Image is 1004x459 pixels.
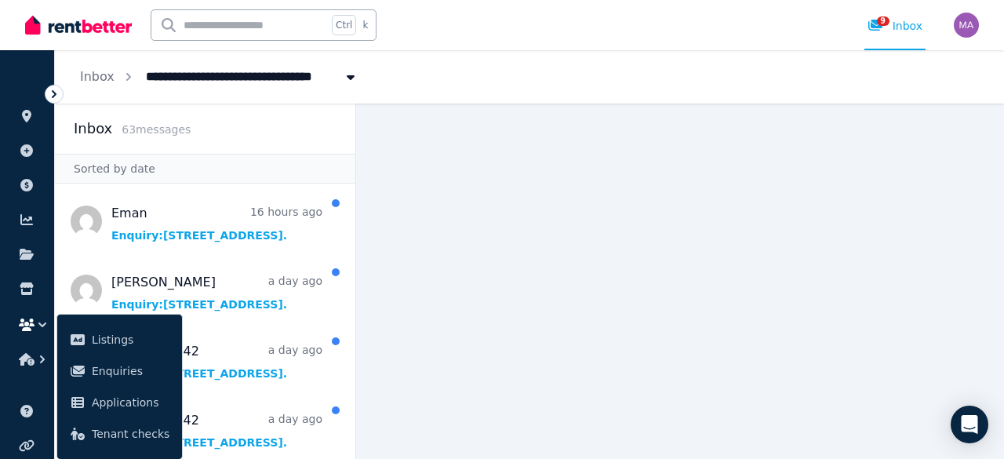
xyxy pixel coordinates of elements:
[74,118,112,140] h2: Inbox
[332,15,356,35] span: Ctrl
[951,406,988,443] div: Open Intercom Messenger
[92,424,169,443] span: Tenant checks
[92,393,169,412] span: Applications
[64,355,176,387] a: Enquiries
[92,330,169,349] span: Listings
[55,184,355,459] nav: Message list
[55,154,355,184] div: Sorted by date
[64,387,176,418] a: Applications
[55,50,384,104] nav: Breadcrumb
[25,13,132,37] img: RentBetter
[111,411,322,450] a: 0449 072 242a day agoEnquiry:[STREET_ADDRESS].
[362,19,368,31] span: k
[111,342,322,381] a: 0449 072 242a day agoEnquiry:[STREET_ADDRESS].
[64,418,176,450] a: Tenant checks
[877,16,889,26] span: 9
[111,273,322,312] a: [PERSON_NAME]a day agoEnquiry:[STREET_ADDRESS].
[64,324,176,355] a: Listings
[954,13,979,38] img: Matthew
[868,18,922,34] div: Inbox
[80,69,115,84] a: Inbox
[111,204,322,243] a: Eman16 hours agoEnquiry:[STREET_ADDRESS].
[122,123,191,136] span: 63 message s
[92,362,169,381] span: Enquiries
